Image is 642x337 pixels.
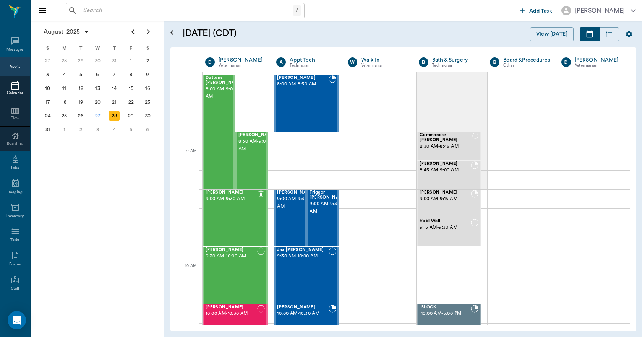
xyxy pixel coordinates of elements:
[293,5,301,16] div: /
[109,55,120,66] div: Thursday, July 31, 2025
[11,165,19,171] div: Labs
[421,305,471,310] span: BLOCK
[310,200,348,215] span: 9:00 AM - 9:30 AM
[142,124,153,135] div: Saturday, September 6, 2025
[167,18,177,47] button: Open calendar
[42,26,65,37] span: August
[420,166,471,174] span: 8:45 AM - 9:00 AM
[56,42,73,54] div: M
[203,247,268,304] div: NOT_CONFIRMED, 9:30 AM - 10:00 AM
[126,69,136,80] div: Friday, August 8, 2025
[92,83,103,94] div: Wednesday, August 13, 2025
[417,218,481,247] div: NOT_CONFIRMED, 9:15 AM - 9:30 AM
[530,27,574,41] button: View [DATE]
[575,62,621,69] div: Veterinarian
[420,190,471,195] span: [PERSON_NAME]
[290,62,336,69] div: Technician
[92,124,103,135] div: Wednesday, September 3, 2025
[235,132,268,189] div: BOOKED, 8:30 AM - 9:00 AM
[420,195,471,203] span: 9:00 AM - 9:15 AM
[76,83,86,94] div: Tuesday, August 12, 2025
[142,55,153,66] div: Saturday, August 2, 2025
[206,75,244,85] span: Duttons [PERSON_NAME]
[290,56,336,64] a: Appt Tech
[6,47,24,53] div: Messages
[183,27,380,39] h5: [DATE] (CDT)
[420,224,471,231] span: 9:15 AM - 9:30 AM
[59,124,70,135] div: Monday, September 1, 2025
[417,132,481,161] div: NOT_CONFIRMED, 8:30 AM - 8:45 AM
[141,24,156,39] button: Next page
[142,83,153,94] div: Saturday, August 16, 2025
[42,124,53,135] div: Sunday, August 31, 2025
[420,161,471,166] span: [PERSON_NAME]
[76,55,86,66] div: Tuesday, July 29, 2025
[126,124,136,135] div: Friday, September 5, 2025
[277,75,328,80] span: [PERSON_NAME]
[420,143,472,150] span: 8:30 AM - 8:45 AM
[277,252,328,260] span: 9:30 AM - 10:00 AM
[417,161,481,189] div: BOOKED, 8:45 AM - 9:00 AM
[42,111,53,121] div: Sunday, August 24, 2025
[348,57,357,67] div: W
[420,219,471,224] span: Kobi Wall
[109,69,120,80] div: Thursday, August 7, 2025
[503,56,550,64] a: Board &Procedures
[206,190,257,195] span: [PERSON_NAME]
[11,286,19,291] div: Staff
[92,97,103,107] div: Wednesday, August 20, 2025
[277,190,315,195] span: [PERSON_NAME]
[65,26,82,37] span: 2025
[126,83,136,94] div: Friday, August 15, 2025
[76,69,86,80] div: Tuesday, August 5, 2025
[561,57,571,67] div: D
[206,310,257,317] span: 10:00 AM - 10:30 AM
[139,42,156,54] div: S
[92,55,103,66] div: Wednesday, July 30, 2025
[109,124,120,135] div: Thursday, September 4, 2025
[206,195,257,203] span: 9:00 AM - 9:30 AM
[80,5,293,16] input: Search
[92,69,103,80] div: Wednesday, August 6, 2025
[76,124,86,135] div: Tuesday, September 2, 2025
[89,42,106,54] div: W
[432,62,478,69] div: Technician
[219,62,265,69] div: Veterinarian
[420,133,472,143] span: Commander [PERSON_NAME]
[503,62,550,69] div: Other
[277,80,328,88] span: 8:00 AM - 8:30 AM
[106,42,123,54] div: T
[421,310,471,317] span: 10:00 AM - 5:00 PM
[40,24,93,39] button: August2025
[419,57,428,67] div: B
[575,56,621,64] a: [PERSON_NAME]
[517,3,555,18] button: Add Task
[206,247,257,252] span: [PERSON_NAME]
[177,147,196,166] div: 9 AM
[306,189,339,247] div: NOT_CONFIRMED, 9:00 AM - 9:30 AM
[10,64,20,70] div: Appts
[126,55,136,66] div: Friday, August 1, 2025
[417,189,481,218] div: BOOKED, 9:00 AM - 9:15 AM
[92,111,103,121] div: Today, Wednesday, August 27, 2025
[310,190,348,200] span: Trigger [PERSON_NAME]
[555,3,642,18] button: [PERSON_NAME]
[59,83,70,94] div: Monday, August 11, 2025
[123,42,139,54] div: F
[109,111,120,121] div: Thursday, August 28, 2025
[42,69,53,80] div: Sunday, August 3, 2025
[276,57,286,67] div: A
[432,56,478,64] a: Bath & Surgery
[125,24,141,39] button: Previous page
[203,75,235,189] div: BOOKED, 8:00 AM - 9:00 AM
[59,111,70,121] div: Monday, August 25, 2025
[274,75,339,132] div: BOOKED, 8:00 AM - 8:30 AM
[42,55,53,66] div: Sunday, July 27, 2025
[277,305,328,310] span: [PERSON_NAME]
[8,311,26,329] div: Open Intercom Messenger
[35,3,50,18] button: Close drawer
[9,262,21,267] div: Forms
[219,56,265,64] a: [PERSON_NAME]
